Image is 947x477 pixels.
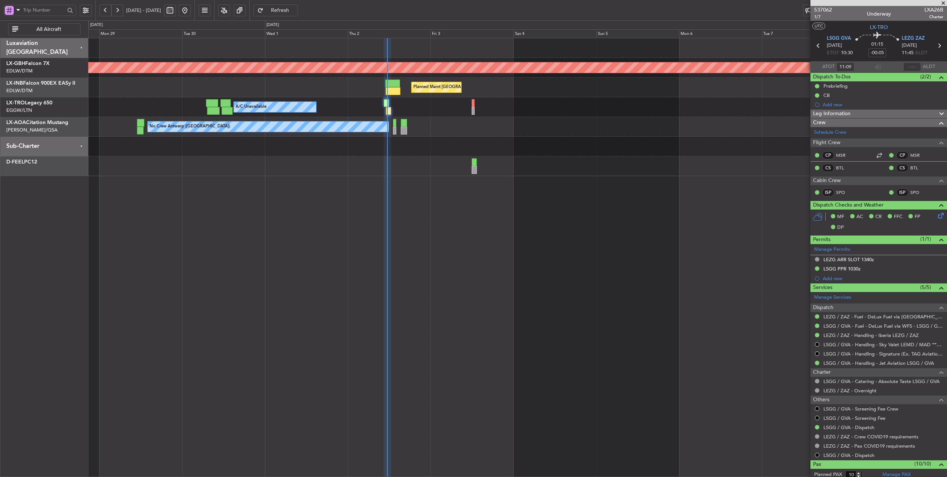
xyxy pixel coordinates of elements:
[6,159,37,165] a: D-FEELPC12
[823,443,915,449] a: LEZG / ZAZ - Pax COVID19 requirements
[910,165,927,171] a: BTL
[6,81,75,86] a: LX-INBFalcon 900EX EASy II
[823,415,885,421] a: LSGG / GVA - Screening Fee
[20,27,78,32] span: All Aircraft
[822,164,834,172] div: CS
[814,294,851,301] a: Manage Services
[827,35,851,42] span: LSGG GVA
[6,120,26,125] span: LX-AOA
[813,176,841,185] span: Cabin Crew
[823,351,943,357] a: LSGG / GVA - Handling - Signature (Ex. TAG Aviation) LSGS / SIR
[841,49,853,57] span: 10:30
[813,139,840,147] span: Flight Crew
[915,213,920,221] span: FP
[920,73,931,81] span: (2/2)
[896,188,908,197] div: ISP
[813,368,831,377] span: Charter
[822,151,834,159] div: CP
[896,164,908,172] div: CS
[813,110,851,118] span: Leg Information
[902,35,925,42] span: LEZG ZAZ
[6,68,33,74] a: EDLW/DTM
[814,14,832,20] span: 1/7
[920,235,931,243] span: (1/1)
[836,62,854,71] input: --:--
[903,62,921,71] input: --:--
[6,107,32,114] a: EGGW/LTN
[6,87,33,94] a: EDLW/DTM
[856,213,863,221] span: AC
[915,49,927,57] span: ELDT
[6,81,23,86] span: LX-INB
[823,92,830,98] div: CB
[902,42,917,49] span: [DATE]
[8,23,81,35] button: All Aircraft
[813,396,829,404] span: Others
[924,14,943,20] span: Charter
[6,127,58,133] a: [PERSON_NAME]/QSA
[867,10,891,18] div: Underway
[413,82,484,93] div: Planned Maint [GEOGRAPHIC_DATA]
[514,29,596,38] div: Sat 4
[822,188,834,197] div: ISP
[823,275,943,282] div: Add new
[827,42,842,49] span: [DATE]
[923,63,935,71] span: ALDT
[823,406,898,412] a: LSGG / GVA - Screening Fee Crew
[920,283,931,291] span: (5/5)
[823,256,874,263] div: LEZG ARR SLOT 1340z
[823,101,943,108] div: Add new
[813,236,830,244] span: Permits
[823,378,940,384] a: LSGG / GVA - Catering - Absolute Taste LSGG / GVA
[813,201,884,210] span: Dispatch Checks and Weather
[914,460,931,468] span: (10/10)
[823,434,918,440] a: LEZG / ZAZ - Crew COVID19 requirements
[823,341,943,348] a: LSGG / GVA - Handling - Sky Valet LEMD / MAD **MY HANDLING**
[596,29,679,38] div: Sun 5
[836,189,853,196] a: SPO
[265,8,295,13] span: Refresh
[266,22,279,28] div: [DATE]
[813,73,851,81] span: Dispatch To-Dos
[126,7,161,14] span: [DATE] - [DATE]
[6,159,24,165] span: D-FEEL
[875,213,882,221] span: CR
[265,29,348,38] div: Wed 1
[6,100,52,106] a: LX-TROLegacy 650
[837,224,844,231] span: DP
[814,129,846,136] a: Schedule Crew
[827,49,839,57] span: ETOT
[6,61,25,66] span: LX-GBH
[823,266,861,272] div: LSGG PPR 1030z
[814,246,850,253] a: Manage Permits
[6,120,68,125] a: LX-AOACitation Mustang
[823,332,919,338] a: LEZG / ZAZ - Handling - Iberia LEZG / ZAZ
[813,283,832,292] span: Services
[823,387,876,394] a: LEZG / ZAZ - Overnight
[870,23,888,31] span: LX-TRO
[812,23,825,29] button: UTC
[836,165,853,171] a: BTL
[910,152,927,159] a: MSR
[823,323,943,329] a: LSGG / GVA - Fuel - DeLux Fuel via WFS - LSGG / GVA
[253,4,298,16] button: Refresh
[871,41,883,48] span: 01:15
[90,22,103,28] div: [DATE]
[823,314,943,320] a: LEZG / ZAZ - Fuel - DeLux Fuel via [GEOGRAPHIC_DATA] / ZAZ
[6,100,25,106] span: LX-TRO
[23,4,65,16] input: Trip Number
[182,29,265,38] div: Tue 30
[894,213,902,221] span: FFC
[814,6,832,14] span: 537062
[150,121,230,132] div: No Crew Antwerp ([GEOGRAPHIC_DATA])
[822,63,835,71] span: ATOT
[823,424,874,431] a: LSGG / GVA - Dispatch
[679,29,762,38] div: Mon 6
[813,119,826,127] span: Crew
[910,189,927,196] a: SPO
[896,151,908,159] div: CP
[823,360,934,366] a: LSGG / GVA - Handling - Jet Aviation LSGG / GVA
[762,29,845,38] div: Tue 7
[823,83,848,89] div: Prebriefing
[823,452,874,458] a: LSGG / GVA - Dispatch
